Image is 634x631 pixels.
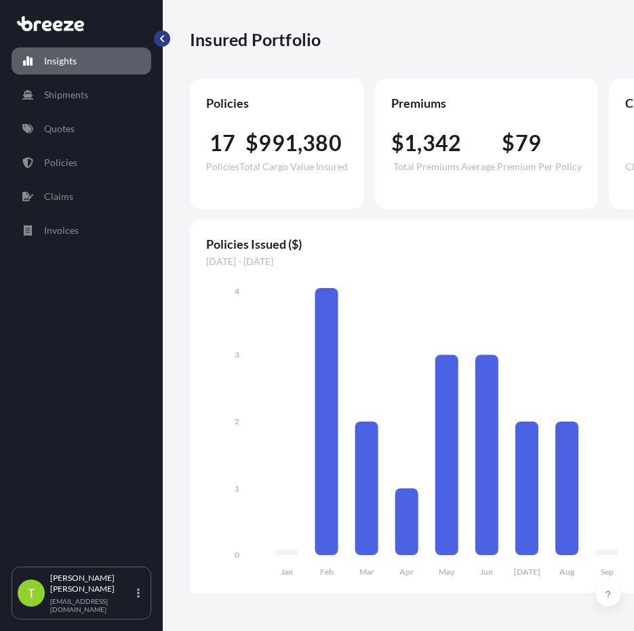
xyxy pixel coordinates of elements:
span: 79 [515,132,541,154]
tspan: May [439,567,455,577]
span: $ [502,132,515,154]
p: Claims [44,190,73,203]
tspan: 3 [235,350,239,360]
tspan: Jan [281,567,293,577]
tspan: 4 [235,286,239,296]
span: , [417,132,422,154]
tspan: Sep [601,567,614,577]
p: [PERSON_NAME] [PERSON_NAME] [50,573,134,594]
tspan: 1 [235,483,239,493]
span: $ [391,132,404,154]
a: Invoices [12,217,151,244]
span: Premiums [391,95,582,111]
span: $ [245,132,258,154]
p: Quotes [44,122,75,136]
p: Insights [44,54,77,68]
span: , [298,132,302,154]
span: 380 [302,132,342,154]
a: Insights [12,47,151,75]
tspan: Apr [399,567,414,577]
p: Invoices [44,224,79,237]
span: 1 [404,132,417,154]
tspan: 0 [235,550,239,560]
a: Policies [12,149,151,176]
p: [EMAIL_ADDRESS][DOMAIN_NAME] [50,597,134,613]
span: T [28,586,35,600]
a: Quotes [12,115,151,142]
a: Claims [12,183,151,210]
span: 17 [210,132,235,154]
span: 342 [422,132,462,154]
tspan: Feb [320,567,334,577]
span: Policies [206,95,348,111]
p: Policies [44,156,77,169]
a: Shipments [12,81,151,108]
p: Shipments [44,88,88,102]
span: Policies [206,162,239,171]
tspan: [DATE] [514,567,540,577]
span: Total Premiums [393,162,460,171]
tspan: Aug [559,567,575,577]
p: Insured Portfolio [190,28,321,50]
tspan: 2 [235,416,239,426]
tspan: Mar [359,567,374,577]
tspan: Jun [480,567,493,577]
span: Total Cargo Value Insured [239,162,348,171]
span: 991 [258,132,298,154]
span: Average Premium Per Policy [461,162,582,171]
